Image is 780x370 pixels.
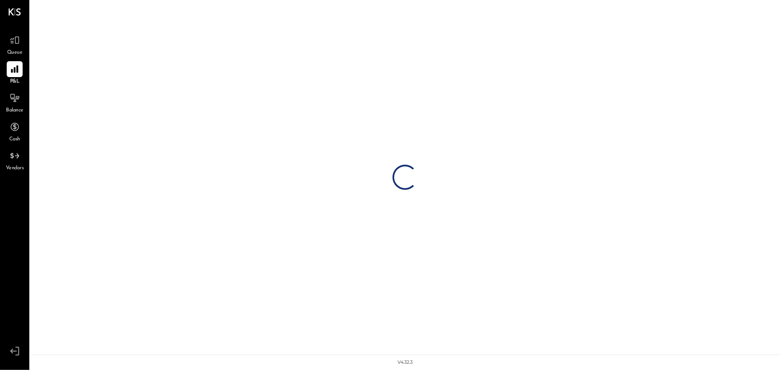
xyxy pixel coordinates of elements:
[0,148,29,172] a: Vendors
[0,61,29,85] a: P&L
[6,165,24,172] span: Vendors
[398,359,413,366] div: v 4.32.3
[0,32,29,57] a: Queue
[10,78,20,85] span: P&L
[7,49,23,57] span: Queue
[6,107,23,114] span: Balance
[0,90,29,114] a: Balance
[0,119,29,143] a: Cash
[9,136,20,143] span: Cash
